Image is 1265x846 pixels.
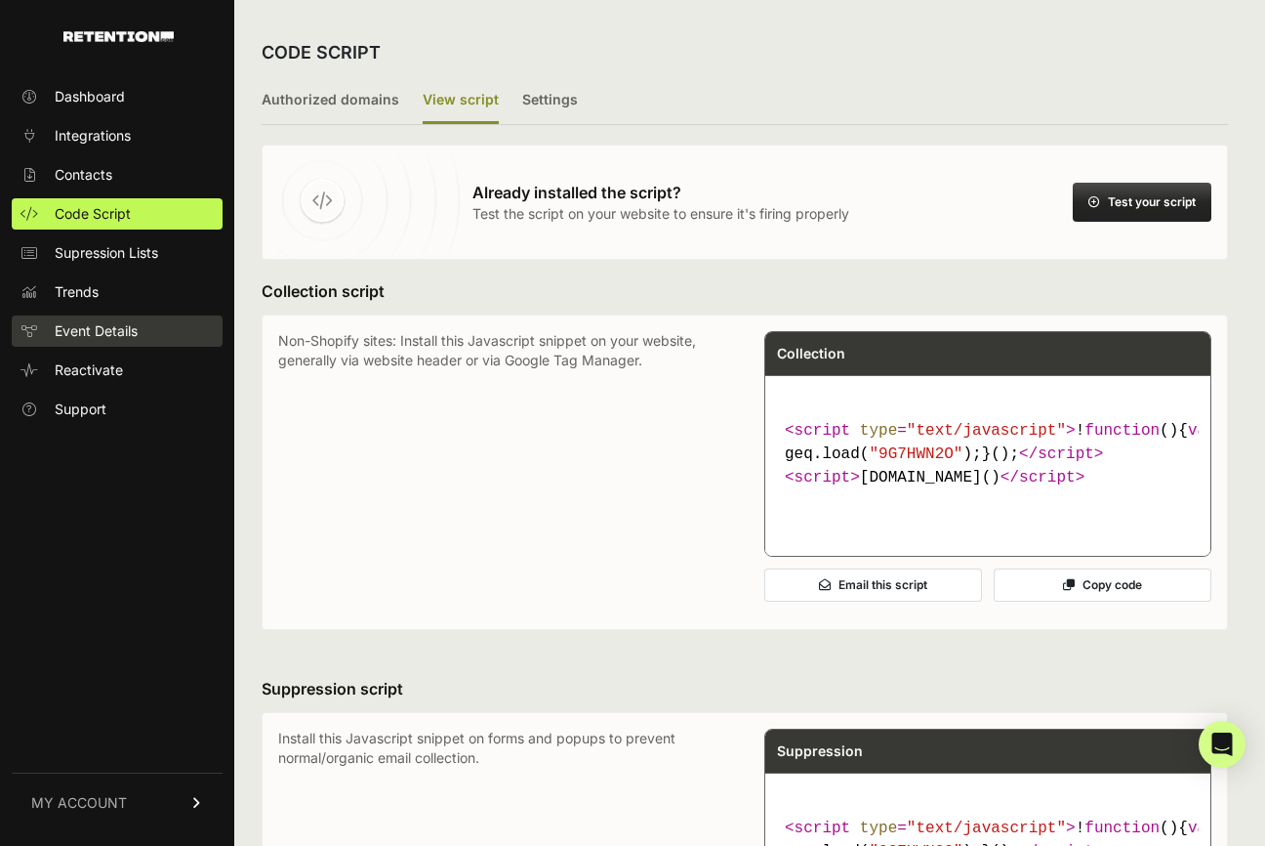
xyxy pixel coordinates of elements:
label: Settings [522,78,578,124]
span: Code Script [55,204,131,224]
a: Code Script [12,198,223,230]
span: </ > [1000,469,1084,486]
button: Email this script [764,569,982,602]
span: < = > [785,820,1076,837]
a: Reactivate [12,355,223,386]
span: Support [55,400,106,419]
code: [DOMAIN_NAME]() [777,411,1199,497]
span: function [1084,820,1160,837]
span: ( ) [1084,820,1178,837]
span: Reactivate [55,360,123,380]
span: script [1038,445,1094,463]
p: Test the script on your website to ensure it's firing properly [472,204,849,224]
label: Authorized domains [262,78,399,124]
span: MY ACCOUNT [31,793,127,813]
span: "text/javascript" [907,422,1066,440]
button: Test your script [1073,183,1211,222]
span: Integrations [55,126,131,146]
p: Non-Shopify sites: Install this Javascript snippet on your website, generally via website header ... [278,331,725,613]
a: Trends [12,276,223,308]
a: Event Details [12,316,223,347]
span: Event Details [55,321,138,341]
span: Supression Lists [55,243,158,263]
span: "text/javascript" [907,820,1066,837]
div: Open Intercom Messenger [1199,721,1245,768]
a: Integrations [12,120,223,151]
h2: CODE SCRIPT [262,39,381,66]
span: var [1188,820,1216,837]
span: ( ) [1084,422,1178,440]
span: Trends [55,282,99,302]
span: function [1084,422,1160,440]
button: Copy code [994,569,1211,602]
a: Support [12,394,223,425]
img: Retention.com [63,31,174,42]
a: Contacts [12,159,223,190]
span: type [860,422,897,440]
span: Contacts [55,165,112,185]
span: var [1188,422,1216,440]
span: < = > [785,422,1076,440]
a: MY ACCOUNT [12,773,223,832]
a: Supression Lists [12,237,223,269]
span: < > [785,469,860,486]
div: Collection [765,332,1210,375]
span: "9G7HWN2O" [869,445,962,463]
a: Dashboard [12,81,223,112]
span: </ > [1019,445,1103,463]
h3: Suppression script [262,677,1228,700]
h3: Collection script [262,279,1228,303]
h3: Already installed the script? [472,181,849,204]
span: script [795,422,851,440]
span: Dashboard [55,87,125,106]
div: Suppression [765,730,1210,773]
label: View script [423,78,499,124]
span: type [860,820,897,837]
span: script [1019,469,1076,486]
span: script [795,820,851,837]
span: script [795,469,851,486]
